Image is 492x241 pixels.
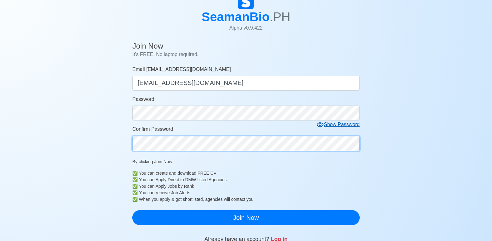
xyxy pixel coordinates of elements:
input: Your email [132,76,360,91]
span: .PH [270,10,290,24]
b: ✅ [132,190,138,196]
div: Show Password [316,121,360,129]
b: ✅ [132,170,138,177]
div: You can create and download FREE CV [139,170,360,177]
span: Email [EMAIL_ADDRESS][DOMAIN_NAME] [132,67,231,72]
div: When you apply & got shortlisted, agencies will contact you [139,196,360,203]
p: It's FREE. No laptop required. [132,51,360,58]
p: By clicking Join Now: [132,158,360,165]
div: You can Apply Direct to DMW-listed Agencies [139,177,360,183]
b: ✅ [132,183,138,190]
div: You can receive Job Alerts [139,190,360,196]
b: ✅ [132,196,138,203]
div: You can Apply Jobs by Rank [139,183,360,190]
p: Alpha v 0.9.422 [202,24,290,32]
span: Confirm Password [132,126,173,132]
h4: Join Now [132,42,360,51]
h1: SeamanBio [202,9,290,24]
button: Join Now [132,210,360,225]
span: Password [132,97,154,102]
b: ✅ [132,177,138,183]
